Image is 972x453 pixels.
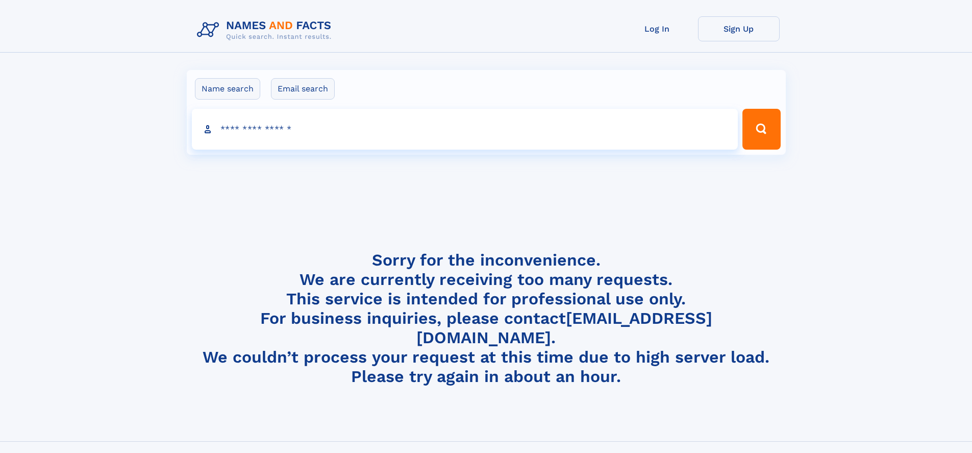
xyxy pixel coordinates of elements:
[742,109,780,150] button: Search Button
[193,16,340,44] img: Logo Names and Facts
[416,308,712,347] a: [EMAIL_ADDRESS][DOMAIN_NAME]
[193,250,780,387] h4: Sorry for the inconvenience. We are currently receiving too many requests. This service is intend...
[192,109,738,150] input: search input
[195,78,260,100] label: Name search
[616,16,698,41] a: Log In
[698,16,780,41] a: Sign Up
[271,78,335,100] label: Email search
